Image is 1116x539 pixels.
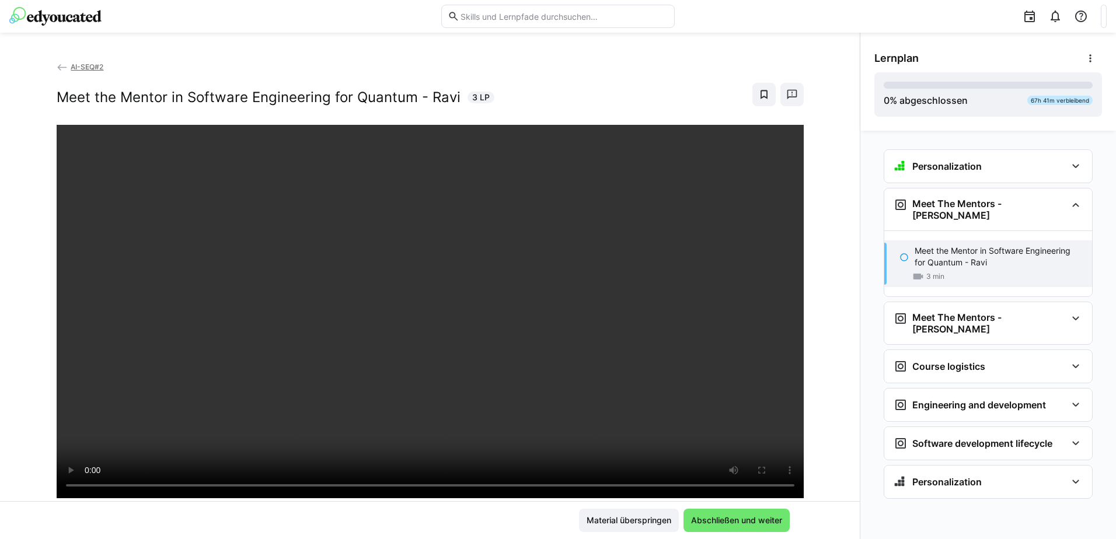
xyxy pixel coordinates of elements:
[926,272,944,281] span: 3 min
[912,198,1066,221] h3: Meet The Mentors - [PERSON_NAME]
[683,509,790,532] button: Abschließen und weiter
[71,62,103,71] span: AI-SEQ#2
[912,476,982,488] h3: Personalization
[912,311,1066,335] h3: Meet The Mentors - [PERSON_NAME]
[585,514,673,526] span: Material überspringen
[912,399,1046,411] h3: Engineering and development
[1027,96,1093,105] div: 67h 41m verbleibend
[472,92,490,103] span: 3 LP
[912,360,985,372] h3: Course logistics
[579,509,679,532] button: Material überspringen
[884,93,968,107] div: % abgeschlossen
[912,160,982,172] h3: Personalization
[915,245,1083,268] p: Meet the Mentor in Software Engineering for Quantum - Ravi
[689,514,784,526] span: Abschließen und weiter
[57,62,104,71] a: AI-SEQ#2
[874,52,919,65] span: Lernplan
[912,437,1052,449] h3: Software development lifecycle
[459,11,668,22] input: Skills und Lernpfade durchsuchen…
[57,89,461,106] h2: Meet the Mentor in Software Engineering for Quantum - Ravi
[884,94,890,106] span: 0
